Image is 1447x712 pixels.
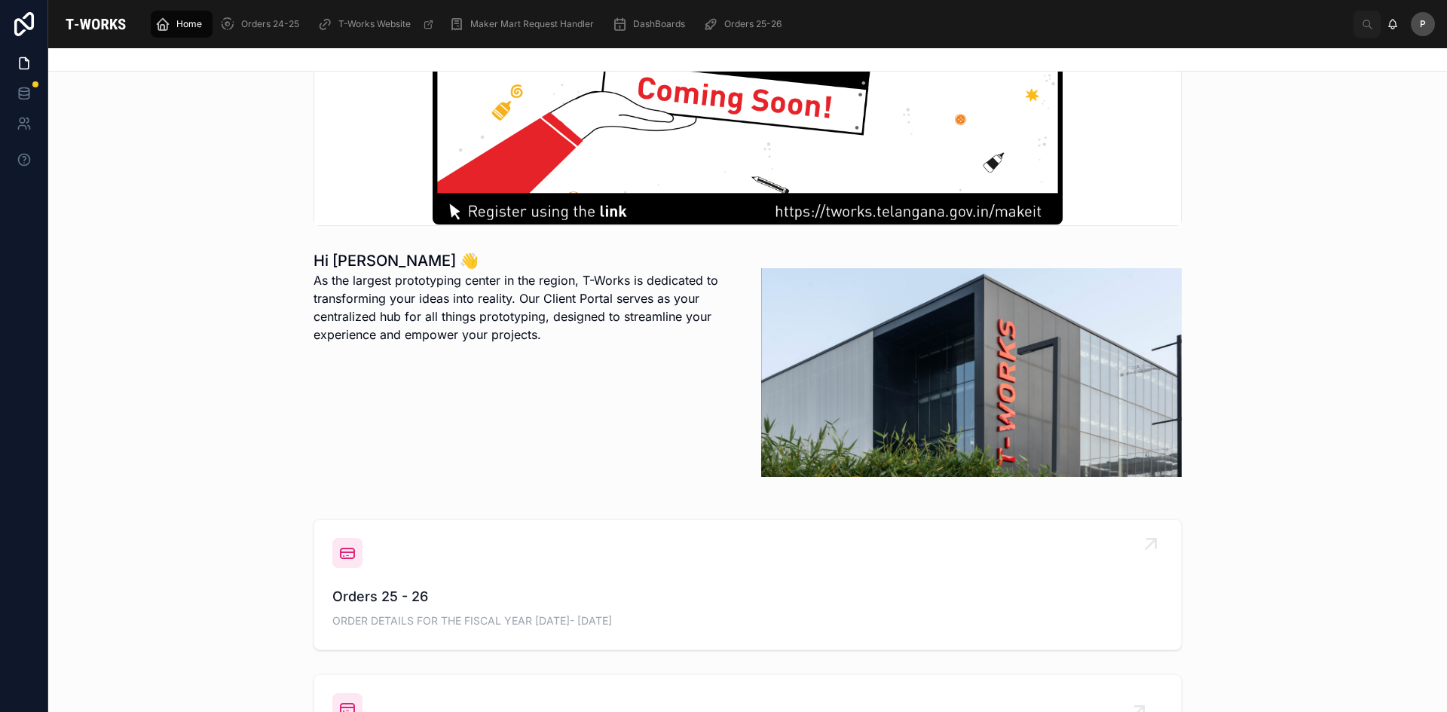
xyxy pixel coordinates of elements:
[241,18,299,30] span: Orders 24-25
[313,11,442,38] a: T-Works Website
[724,18,782,30] span: Orders 25-26
[761,268,1182,477] img: 20656-Tworks-build.png
[314,520,1181,649] a: Orders 25 - 26ORDER DETAILS FOR THE FISCAL YEAR [DATE]- [DATE]
[151,11,213,38] a: Home
[314,250,734,271] h1: Hi [PERSON_NAME] 👋
[216,11,310,38] a: Orders 24-25
[314,271,734,344] p: As the largest prototyping center in the region, T-Works is dedicated to transforming your ideas ...
[60,12,131,36] img: App logo
[176,18,202,30] span: Home
[470,18,594,30] span: Maker Mart Request Handler
[699,11,792,38] a: Orders 25-26
[143,8,1354,41] div: scrollable content
[332,586,1163,607] span: Orders 25 - 26
[607,11,696,38] a: DashBoards
[332,613,1163,628] span: ORDER DETAILS FOR THE FISCAL YEAR [DATE]- [DATE]
[633,18,685,30] span: DashBoards
[1420,18,1426,30] span: P
[338,18,411,30] span: T-Works Website
[445,11,604,38] a: Maker Mart Request Handler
